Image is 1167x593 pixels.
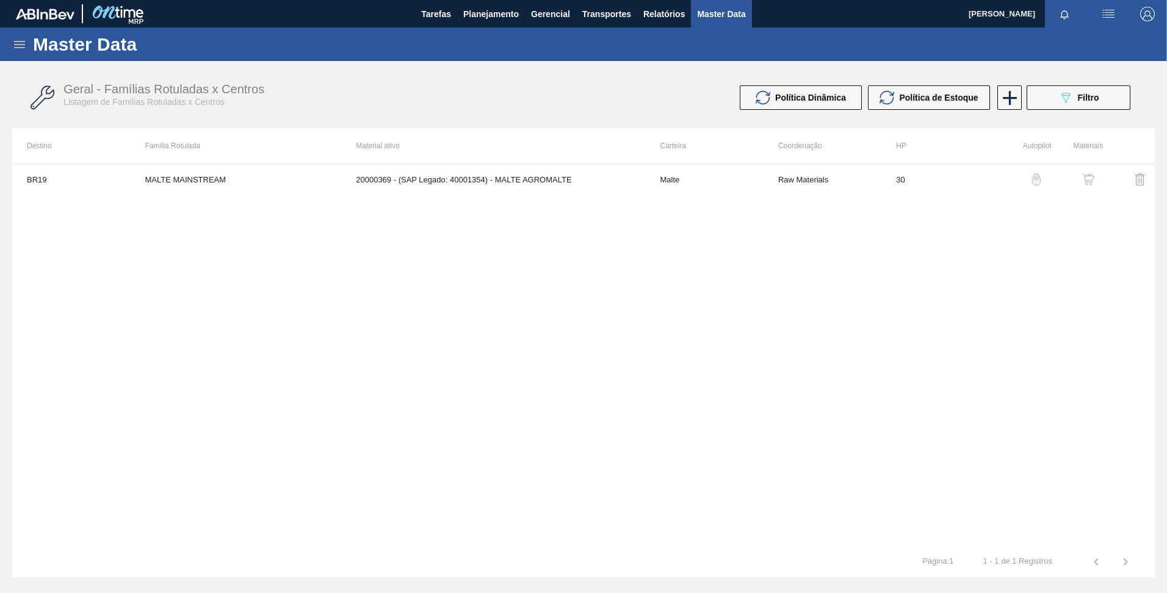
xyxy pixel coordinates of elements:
[16,9,74,20] img: TNhmsLtSVTkK8tSr43FrP2fwEKptu5GPRR3wAAAABJRU5ErkJggg==
[1074,165,1103,194] button: shopping-cart-icon
[33,37,250,51] h1: Master Data
[996,85,1021,110] div: Nova Família Rotulada x Centro
[531,7,570,21] span: Gerencial
[1140,7,1155,21] img: Logout
[463,7,519,21] span: Planejamento
[341,128,645,164] th: Material ativo
[764,164,881,195] td: Raw Materials
[1000,128,1052,164] th: Autopilot
[1125,165,1155,194] button: delete-icon
[1030,173,1042,185] img: auto-pilot-icon
[881,164,999,195] td: 30
[1057,165,1103,194] div: Ver Materiais
[1109,165,1155,194] div: Excluir Família Rotulada X Centro
[908,547,968,566] td: Página : 1
[341,164,645,195] td: 20000369 - (SAP Legado: 40001354) - MALTE AGROMALTE
[764,128,881,164] th: Coordenação
[130,164,341,195] td: MALTE MAINSTREAM
[1045,5,1084,23] button: Notificações
[969,547,1067,566] td: 1 - 1 de 1 Registros
[63,97,225,107] span: Listagem de Famílias Rotuladas x Centros
[697,7,745,21] span: Master Data
[63,82,264,96] span: Geral - Famílias Rotuladas x Centros
[643,7,685,21] span: Relatórios
[12,164,130,195] td: BR19
[1021,85,1136,110] div: Filtrar Família Rotulada x Centro
[130,128,341,164] th: Família Rotulada
[881,128,999,164] th: HP
[645,164,763,195] td: Malte
[1133,172,1147,187] img: delete-icon
[1006,165,1052,194] div: Configuração Auto Pilot
[775,93,846,102] span: Política Dinâmica
[899,93,978,102] span: Política de Estoque
[1082,173,1094,185] img: shopping-cart-icon
[740,85,868,110] div: Atualizar Política Dinâmica
[645,128,763,164] th: Carteira
[1051,128,1103,164] th: Materiais
[12,128,130,164] th: Destino
[1022,165,1051,194] button: auto-pilot-icon
[740,85,862,110] button: Política Dinâmica
[868,85,996,110] div: Atualizar Política de Estoque em Massa
[1078,93,1099,102] span: Filtro
[1027,85,1130,110] button: Filtro
[868,85,990,110] button: Política de Estoque
[1101,7,1116,21] img: userActions
[421,7,451,21] span: Tarefas
[582,7,631,21] span: Transportes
